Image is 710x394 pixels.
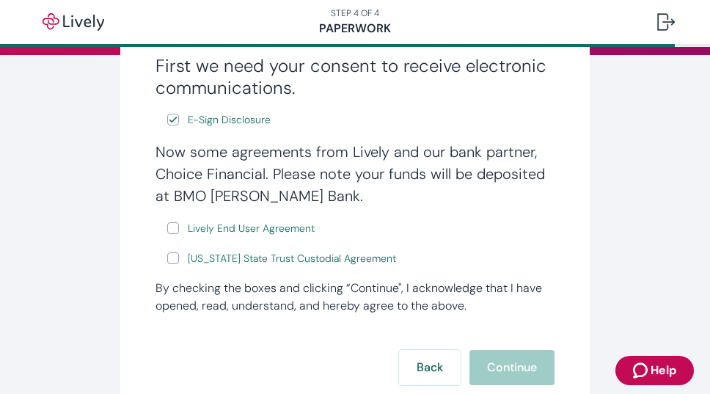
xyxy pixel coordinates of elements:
[185,219,318,238] a: e-sign disclosure document
[399,350,461,385] button: Back
[651,362,676,379] span: Help
[185,249,399,268] a: e-sign disclosure document
[633,362,651,379] svg: Zendesk support icon
[155,141,555,207] h4: Now some agreements from Lively and our bank partner, Choice Financial. Please note your funds wi...
[615,356,694,385] button: Zendesk support iconHelp
[155,55,555,99] h3: First we need your consent to receive electronic communications.
[188,221,315,236] span: Lively End User Agreement
[188,112,271,128] span: E-Sign Disclosure
[155,280,555,315] div: By checking the boxes and clicking “Continue", I acknowledge that I have opened, read, understand...
[188,251,396,266] span: [US_STATE] State Trust Custodial Agreement
[645,4,687,40] button: Log out
[185,111,274,129] a: e-sign disclosure document
[32,13,114,31] img: Lively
